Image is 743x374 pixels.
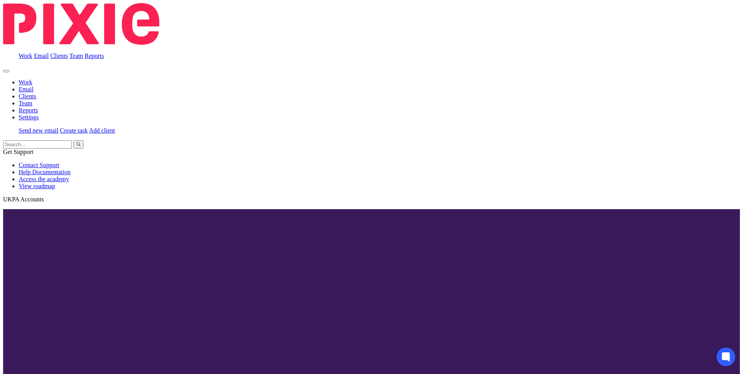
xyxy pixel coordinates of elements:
[19,127,58,134] a: Send new email
[19,93,36,100] a: Clients
[19,162,59,168] a: Contact Support
[60,127,88,134] a: Create task
[50,52,68,59] a: Clients
[3,149,33,155] span: Get Support
[19,52,32,59] a: Work
[3,140,72,149] input: Search
[85,52,104,59] a: Reports
[3,196,740,203] p: UKPA Accounts
[19,107,38,114] a: Reports
[19,100,32,107] a: Team
[19,176,69,182] a: Access the academy
[19,79,32,86] a: Work
[89,127,115,134] a: Add client
[19,114,39,121] a: Settings
[73,140,84,149] button: Search
[19,86,33,93] a: Email
[69,52,83,59] a: Team
[19,169,71,175] a: Help Documentation
[19,183,55,189] a: View roadmap
[3,3,159,45] img: Pixie
[34,52,49,59] a: Email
